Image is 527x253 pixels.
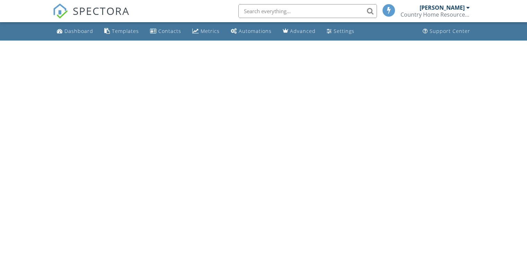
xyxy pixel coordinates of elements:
[53,3,68,19] img: The Best Home Inspection Software - Spectora
[430,28,470,34] div: Support Center
[401,11,470,18] div: Country Home Resources Inc.
[334,28,354,34] div: Settings
[64,28,93,34] div: Dashboard
[239,28,272,34] div: Automations
[420,4,465,11] div: [PERSON_NAME]
[280,25,318,38] a: Advanced
[147,25,184,38] a: Contacts
[238,4,377,18] input: Search everything...
[54,25,96,38] a: Dashboard
[228,25,274,38] a: Automations (Basic)
[102,25,142,38] a: Templates
[324,25,357,38] a: Settings
[290,28,316,34] div: Advanced
[420,25,473,38] a: Support Center
[190,25,222,38] a: Metrics
[201,28,220,34] div: Metrics
[73,3,130,18] span: SPECTORA
[158,28,181,34] div: Contacts
[53,9,130,24] a: SPECTORA
[112,28,139,34] div: Templates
